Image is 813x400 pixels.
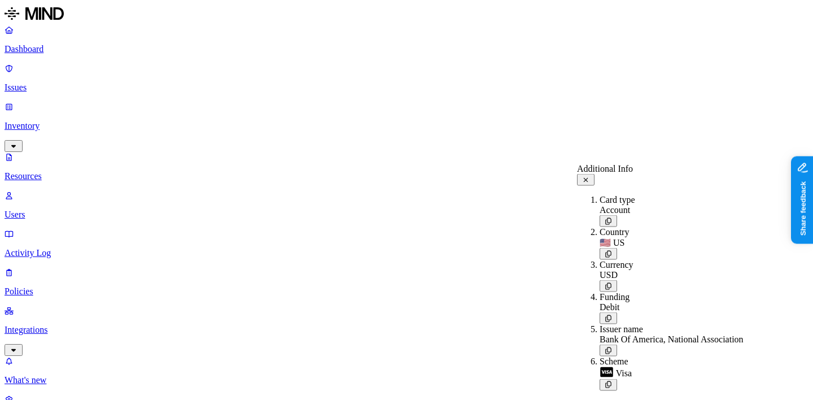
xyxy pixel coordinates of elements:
[5,248,808,258] p: Activity Log
[5,375,808,385] p: What's new
[5,5,64,23] img: MIND
[600,195,635,205] span: Card type
[577,164,744,174] div: Additional Info
[600,292,630,302] span: Funding
[5,171,808,181] p: Resources
[5,210,808,220] p: Users
[600,356,628,366] span: Scheme
[600,237,744,248] div: 🇺🇸 US
[5,44,808,54] p: Dashboard
[600,260,633,269] span: Currency
[600,227,629,237] span: Country
[600,367,744,379] div: Visa
[5,325,808,335] p: Integrations
[5,286,808,297] p: Policies
[600,324,643,334] span: Issuer name
[600,205,744,215] div: Account
[600,334,744,345] div: Bank Of America, National Association
[5,82,808,93] p: Issues
[600,270,744,280] div: USD
[5,121,808,131] p: Inventory
[600,302,744,312] div: Debit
